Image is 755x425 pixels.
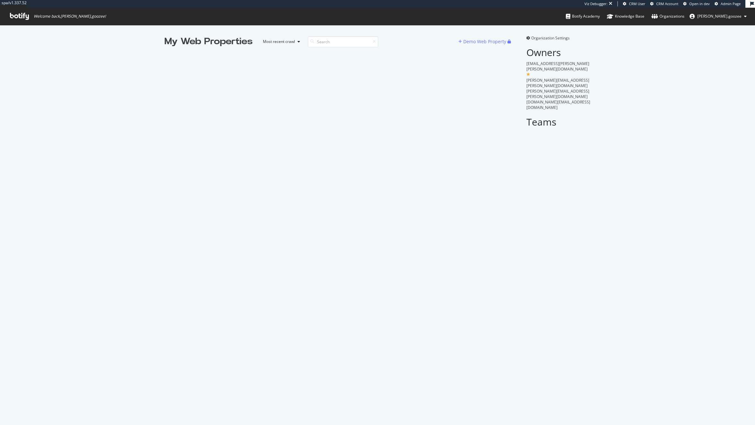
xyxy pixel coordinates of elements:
[526,117,591,127] h2: Teams
[526,99,590,110] span: [DOMAIN_NAME][EMAIL_ADDRESS][DOMAIN_NAME]
[526,78,589,88] span: [PERSON_NAME][EMAIL_ADDRESS][PERSON_NAME][DOMAIN_NAME]
[656,1,678,6] span: CRM Account
[715,1,741,6] a: Admin Page
[683,1,710,6] a: Open in dev
[308,36,378,47] input: Search
[458,39,508,44] a: Demo Web Property
[623,1,645,6] a: CRM User
[684,11,752,21] button: [PERSON_NAME].goozee
[607,13,644,20] div: Knowledge Base
[651,8,684,25] a: Organizations
[463,38,506,45] div: Demo Web Property
[629,1,645,6] span: CRM User
[650,1,678,6] a: CRM Account
[566,8,600,25] a: Botify Academy
[258,37,303,47] button: Most recent crawl
[584,1,608,6] div: Viz Debugger:
[458,37,508,47] button: Demo Web Property
[164,35,253,48] div: My Web Properties
[526,61,589,72] span: [EMAIL_ADDRESS][PERSON_NAME][PERSON_NAME][DOMAIN_NAME]
[607,8,644,25] a: Knowledge Base
[721,1,741,6] span: Admin Page
[651,13,684,20] div: Organizations
[34,14,106,19] span: Welcome back, [PERSON_NAME].goozee !
[697,13,742,19] span: fred.goozee
[526,88,589,99] span: [PERSON_NAME][EMAIL_ADDRESS][PERSON_NAME][DOMAIN_NAME]
[689,1,710,6] span: Open in dev
[531,35,570,41] span: Organization Settings
[526,47,591,58] h2: Owners
[263,40,295,44] div: Most recent crawl
[566,13,600,20] div: Botify Academy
